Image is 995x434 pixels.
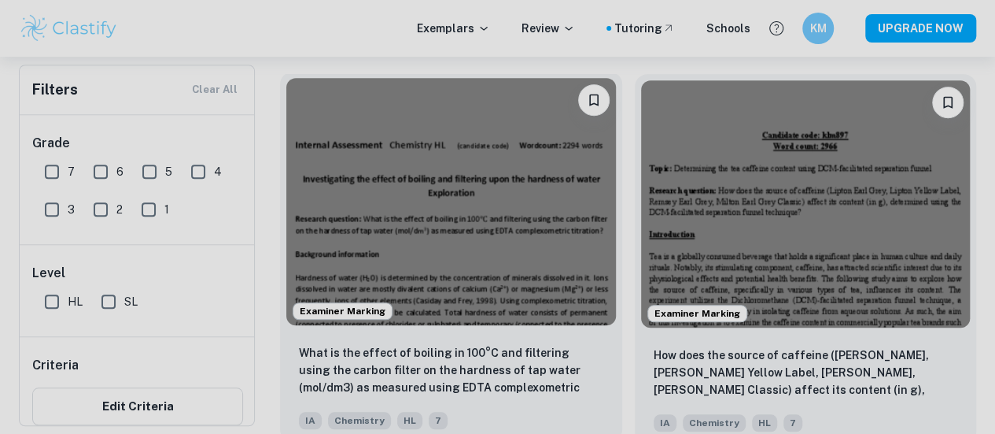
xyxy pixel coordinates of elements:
span: IA [654,414,676,432]
p: How does the source of caffeine (Lipton Earl Grey, Lipton Yellow Label, Remsey Earl Grey, Milton ... [654,347,958,400]
span: Examiner Marking [293,304,392,318]
span: Examiner Marking [648,306,746,321]
span: 7 [68,163,75,180]
p: Review [521,20,575,37]
a: Tutoring [614,20,675,37]
span: Chemistry [683,414,746,432]
span: SL [124,293,138,310]
span: HL [752,414,777,432]
h6: Grade [32,134,243,153]
img: Chemistry IA example thumbnail: What is the effect of boiling in 100°C a [286,78,616,325]
img: Clastify logo [19,13,119,44]
button: KM [802,13,834,44]
a: Schools [706,20,750,37]
span: HL [68,293,83,310]
h6: Filters [32,79,78,101]
button: Bookmark [578,84,610,116]
span: 1 [164,201,169,218]
button: Help and Feedback [763,15,790,42]
button: Bookmark [932,87,964,118]
span: 3 [68,201,75,218]
h6: Criteria [32,356,79,375]
p: What is the effect of boiling in 100°C and filtering using the carbon filter on the hardness of t... [299,344,603,398]
p: Exemplars [417,20,490,37]
img: Chemistry IA example thumbnail: How does the source of caffeine (Lipton [641,80,971,328]
span: 4 [214,163,222,180]
button: UPGRADE NOW [865,14,976,43]
span: 7 [429,412,448,429]
span: 6 [116,163,123,180]
span: 7 [783,414,802,432]
h6: KM [809,20,827,37]
span: IA [299,412,322,429]
span: HL [397,412,422,429]
button: Edit Criteria [32,388,243,425]
h6: Level [32,264,243,283]
span: Chemistry [328,412,391,429]
span: 2 [116,201,123,218]
span: 5 [165,163,172,180]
